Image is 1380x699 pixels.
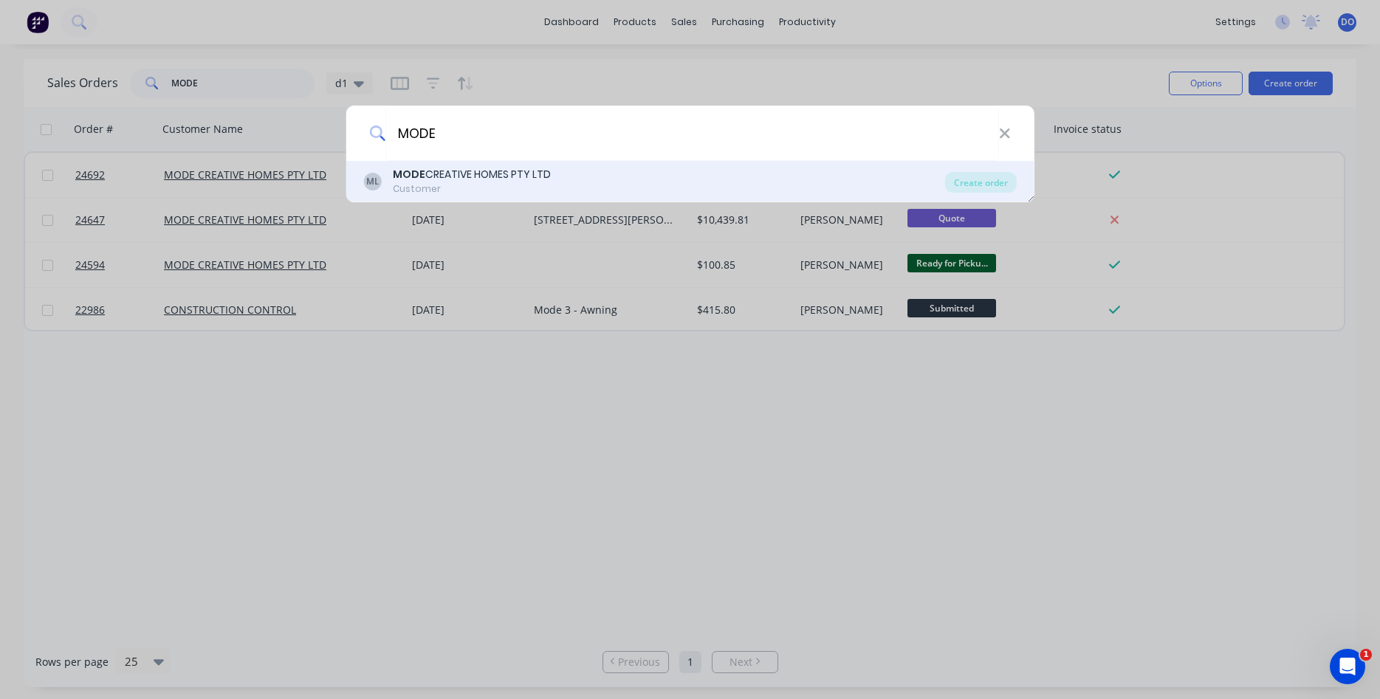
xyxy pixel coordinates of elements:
[393,167,425,182] b: MODE
[393,182,551,196] div: Customer
[1360,649,1372,661] span: 1
[945,172,1017,193] div: Create order
[363,173,381,190] div: ML
[385,106,999,161] input: Enter a customer name to create a new order...
[1330,649,1365,684] iframe: Intercom live chat
[393,167,551,182] div: CREATIVE HOMES PTY LTD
